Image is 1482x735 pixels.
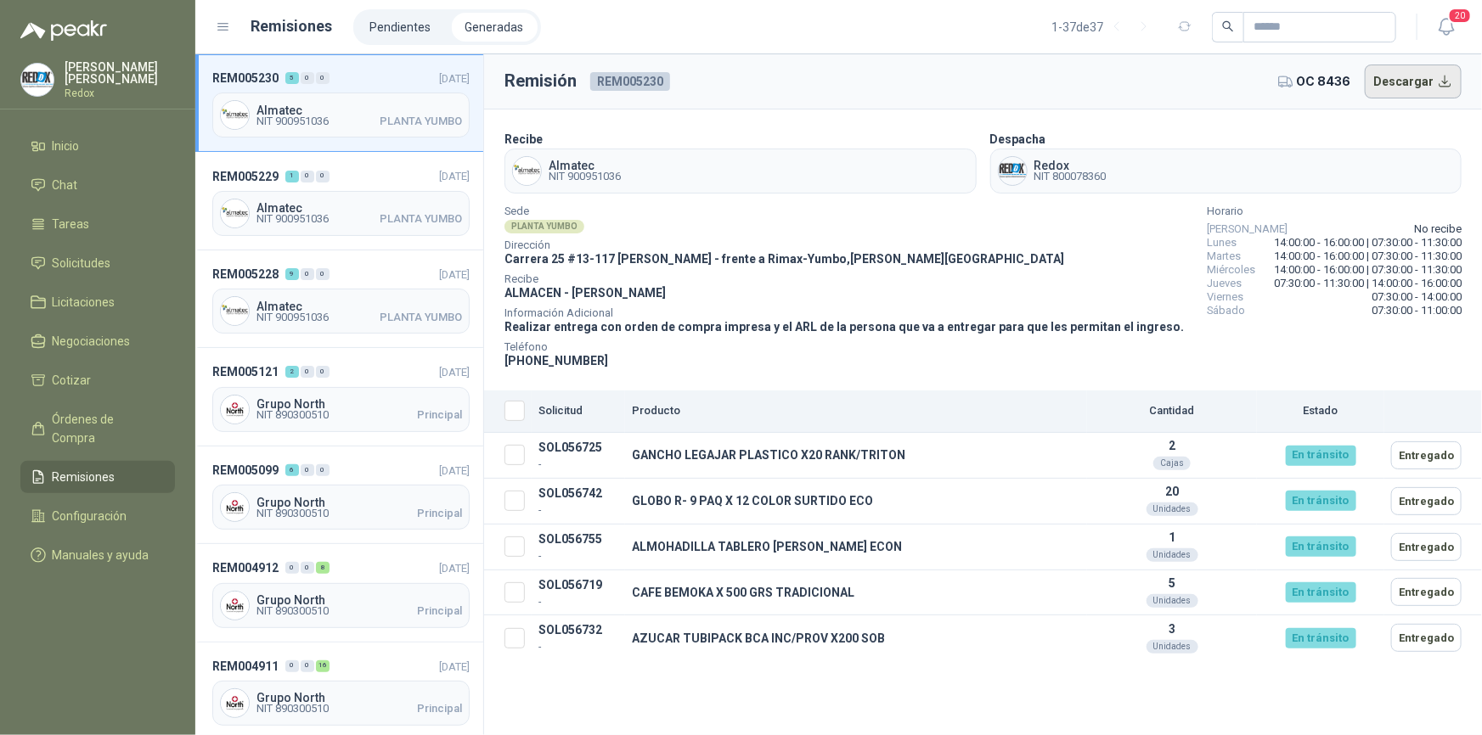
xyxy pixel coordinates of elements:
[301,268,314,280] div: 0
[256,214,329,224] span: NIT 900951036
[1147,548,1198,562] div: Unidades
[1207,207,1462,216] span: Horario
[53,176,78,194] span: Chat
[285,562,299,574] div: 0
[1207,277,1242,290] span: Jueves
[285,366,299,378] div: 2
[256,692,462,704] span: Grupo North
[1257,524,1384,569] td: En tránsito
[20,364,175,396] a: Cotizar
[1274,277,1462,290] span: 07:30:00 - 11:30:00 | 14:00:00 - 16:00:00
[195,348,483,446] a: REM005121200[DATE] Company LogoGrupo NorthNIT 890300510Principal
[256,508,329,519] span: NIT 890300510
[1414,222,1462,236] span: No recibe
[549,171,621,182] span: NIT 900951036
[1051,14,1158,41] div: 1 - 37 de 37
[1448,8,1472,24] span: 20
[256,398,462,410] span: Grupo North
[20,130,175,162] a: Inicio
[417,508,462,519] span: Principal
[504,252,1064,266] span: Carrera 25 #13-117 [PERSON_NAME] - frente a Rimax - Yumbo , [PERSON_NAME][GEOGRAPHIC_DATA]
[316,660,330,672] div: 16
[53,215,90,233] span: Tareas
[380,312,462,323] span: PLANTA YUMBO
[625,433,1087,479] td: GANCHO LEGAJAR PLASTICO X20 RANK/TRITON
[20,208,175,240] a: Tareas
[380,116,462,126] span: PLANTA YUMBO
[1391,533,1462,561] button: Entregado
[53,546,149,564] span: Manuales y ayuda
[1147,640,1198,654] div: Unidades
[256,606,329,616] span: NIT 890300510
[1391,578,1462,606] button: Entregado
[1286,536,1356,557] div: En tránsito
[285,660,299,672] div: 0
[1094,439,1250,452] p: 2
[285,171,299,182] div: 1
[1274,236,1462,250] span: 14:00:00 - 16:00:00 | 07:30:00 - 11:30:00
[1094,622,1250,636] p: 3
[301,366,314,378] div: 0
[625,615,1087,660] td: AZUCAR TUBIPACK BCA INC/PROV X200 SOB
[504,286,666,300] span: ALMACEN - [PERSON_NAME]
[301,72,314,84] div: 0
[484,390,532,433] th: Seleccionar/deseleccionar
[1297,72,1351,91] span: OC 8436
[53,507,127,525] span: Configuración
[285,72,299,84] div: 5
[1391,441,1462,469] button: Entregado
[417,704,462,714] span: Principal
[221,199,249,227] img: Company Logo
[590,72,670,91] span: REM005230
[53,410,159,447] span: Órdenes de Compra
[538,548,618,564] p: -
[212,167,279,186] span: REM005229
[504,220,584,233] div: PLANTA YUMBO
[212,558,279,577] span: REM004912
[1207,290,1243,304] span: Viernes
[1207,263,1255,277] span: Miércoles
[1391,487,1462,515] button: Entregado
[439,366,470,379] span: [DATE]
[417,410,462,420] span: Principal
[301,562,314,574] div: 0
[195,152,483,250] a: REM005229100[DATE] Company LogoAlmatecNIT 900951036PLANTA YUMBO
[1094,530,1250,544] p: 1
[251,14,333,38] h1: Remisiones
[439,562,470,575] span: [DATE]
[20,325,175,357] a: Negociaciones
[221,592,249,620] img: Company Logo
[195,54,483,152] a: REM005230500[DATE] Company LogoAlmatecNIT 900951036PLANTA YUMBO
[532,390,625,433] th: Solicitud
[20,539,175,571] a: Manuales y ayuda
[65,88,175,98] p: Redox
[1153,457,1191,470] div: Cajas
[504,275,1184,283] span: Recibe
[532,433,625,479] td: SOL056725
[316,268,330,280] div: 0
[504,207,1184,216] span: Sede
[20,20,107,41] img: Logo peakr
[65,61,175,85] p: [PERSON_NAME] [PERSON_NAME]
[1391,624,1462,652] button: Entregado
[532,569,625,615] td: SOL056719
[221,396,249,424] img: Company Logo
[513,157,541,185] img: Company Logo
[439,464,470,477] span: [DATE]
[20,247,175,279] a: Solicitudes
[538,457,618,473] p: -
[53,468,116,486] span: Remisiones
[439,660,470,673] span: [DATE]
[504,354,608,367] span: [PHONE_NUMBER]
[20,500,175,532] a: Configuración
[380,214,462,224] span: PLANTA YUMBO
[504,68,577,94] h3: Remisión
[1372,290,1462,304] span: 07:30:00 - 14:00:00
[538,639,618,655] p: -
[532,615,625,660] td: SOL056732
[1257,615,1384,660] td: En tránsito
[256,104,462,116] span: Almatec
[357,13,445,42] a: Pendientes
[625,390,1087,433] th: Producto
